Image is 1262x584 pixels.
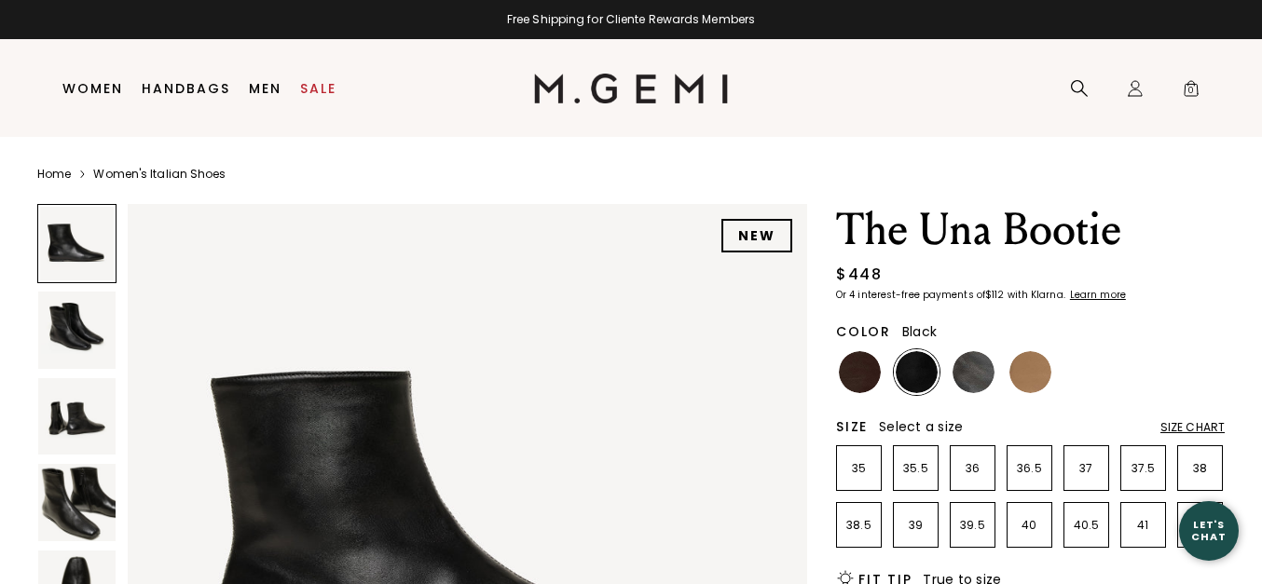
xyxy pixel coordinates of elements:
klarna-placement-style-amount: $112 [985,288,1004,302]
p: 38 [1178,461,1222,476]
div: Size Chart [1160,420,1225,435]
p: 35 [837,461,881,476]
img: M.Gemi [534,74,729,103]
p: 36 [951,461,995,476]
img: Gunmetal [953,351,995,393]
span: 0 [1182,83,1200,102]
a: Women [62,81,123,96]
div: NEW [721,219,792,252]
img: The Una Bootie [38,378,116,455]
a: Handbags [142,81,230,96]
a: Sale [300,81,336,96]
img: The Una Bootie [38,292,116,369]
img: The Una Bootie [38,464,116,541]
h2: Size [836,419,868,434]
a: Learn more [1068,290,1126,301]
a: Men [249,81,281,96]
p: 35.5 [894,461,938,476]
p: 37.5 [1121,461,1165,476]
p: 40 [1008,518,1051,533]
p: 37 [1064,461,1108,476]
p: 41 [1121,518,1165,533]
h1: The Una Bootie [836,204,1225,256]
img: Light Tan [1009,351,1051,393]
a: Home [37,167,71,182]
h2: Color [836,324,891,339]
klarna-placement-style-cta: Learn more [1070,288,1126,302]
p: 36.5 [1008,461,1051,476]
a: Women's Italian Shoes [93,167,226,182]
p: 42 [1178,518,1222,533]
span: Select a size [879,417,963,436]
img: Black [896,351,938,393]
span: Black [902,322,937,341]
p: 38.5 [837,518,881,533]
klarna-placement-style-body: with Klarna [1008,288,1068,302]
klarna-placement-style-body: Or 4 interest-free payments of [836,288,985,302]
div: $448 [836,264,882,286]
p: 40.5 [1064,518,1108,533]
p: 39 [894,518,938,533]
div: Let's Chat [1179,519,1239,542]
p: 39.5 [951,518,995,533]
img: Chocolate [839,351,881,393]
